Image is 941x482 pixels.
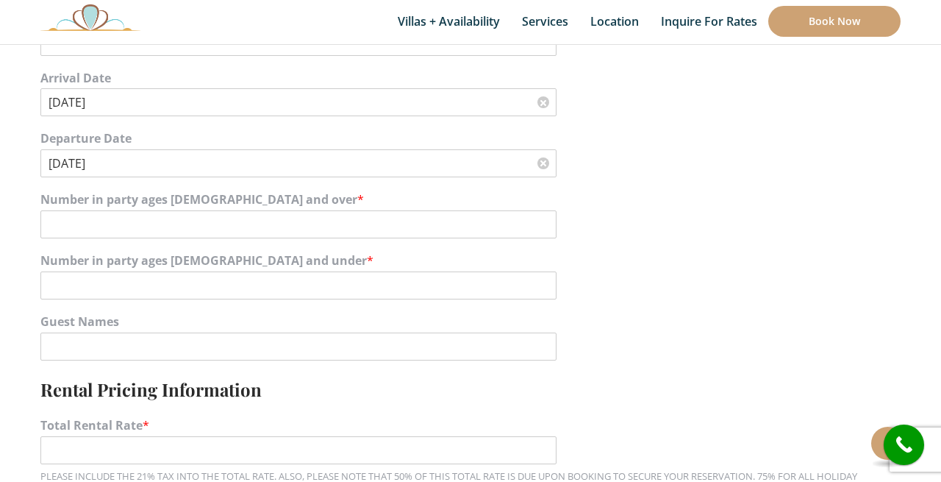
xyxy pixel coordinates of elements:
[40,71,901,86] label: Arrival Date
[40,4,140,31] img: Awesome Logo
[40,375,901,403] h3: Rental Pricing Information
[537,96,549,108] a: Clear Date
[40,253,901,269] label: Number in party ages [DEMOGRAPHIC_DATA] and under
[40,192,901,208] label: Number in party ages [DEMOGRAPHIC_DATA] and over
[768,6,901,37] a: Book Now
[40,418,901,433] label: Total Rental Rate
[884,425,924,465] a: call
[40,131,901,146] label: Departure Date
[40,314,901,330] label: Guest Names
[537,157,549,169] a: Clear Date
[887,428,920,461] i: call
